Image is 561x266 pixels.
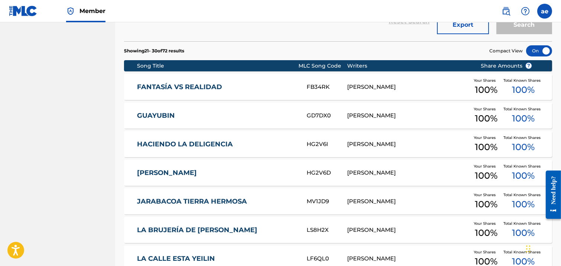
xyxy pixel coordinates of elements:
[521,7,530,16] img: help
[524,230,561,266] iframe: Chat Widget
[526,63,532,69] span: ?
[475,198,498,211] span: 100 %
[474,135,499,140] span: Your Shares
[437,16,489,34] button: Export
[347,169,469,177] div: [PERSON_NAME]
[512,198,535,211] span: 100 %
[347,62,469,70] div: Writers
[503,221,544,226] span: Total Known Shares
[503,78,544,83] span: Total Known Shares
[307,169,348,177] div: HG2V6D
[137,140,297,149] a: HACIENDO LA DELIGENCIA
[137,83,297,91] a: FANTASÍA VS REALIDAD
[512,169,535,182] span: 100 %
[474,249,499,255] span: Your Shares
[347,83,469,91] div: [PERSON_NAME]
[137,111,297,120] a: GUAYUBIN
[512,83,535,97] span: 100 %
[512,112,535,125] span: 100 %
[474,192,499,198] span: Your Shares
[79,7,105,15] span: Member
[481,62,532,70] span: Share Amounts
[307,111,348,120] div: GD7DX0
[66,7,75,16] img: Top Rightsholder
[307,226,348,234] div: LS8H2X
[299,62,347,70] div: MLC Song Code
[137,62,299,70] div: Song Title
[307,254,348,263] div: LF6QL0
[474,221,499,226] span: Your Shares
[503,249,544,255] span: Total Known Shares
[512,140,535,154] span: 100 %
[9,6,37,16] img: MLC Logo
[474,78,499,83] span: Your Shares
[489,48,523,54] span: Compact View
[475,226,498,240] span: 100 %
[512,226,535,240] span: 100 %
[503,106,544,112] span: Total Known Shares
[347,226,469,234] div: [PERSON_NAME]
[347,140,469,149] div: [PERSON_NAME]
[475,140,498,154] span: 100 %
[347,111,469,120] div: [PERSON_NAME]
[503,135,544,140] span: Total Known Shares
[518,4,533,19] div: Help
[137,169,297,177] a: [PERSON_NAME]
[137,197,297,206] a: JARABACOA TIERRA HERMOSA
[502,7,511,16] img: search
[307,140,348,149] div: HG2V6I
[537,4,552,19] div: User Menu
[307,197,348,206] div: MV1JD9
[474,163,499,169] span: Your Shares
[503,163,544,169] span: Total Known Shares
[540,165,561,224] iframe: Resource Center
[475,83,498,97] span: 100 %
[137,254,297,263] a: LA CALLE ESTA YEILIN
[347,254,469,263] div: [PERSON_NAME]
[503,192,544,198] span: Total Known Shares
[307,83,348,91] div: FB34RK
[526,238,531,260] div: Arrastrar
[499,4,513,19] a: Public Search
[137,226,297,234] a: LA BRUJERÍA DE [PERSON_NAME]
[124,48,184,54] p: Showing 21 - 30 of 72 results
[524,230,561,266] div: Widget de chat
[347,197,469,206] div: [PERSON_NAME]
[474,106,499,112] span: Your Shares
[475,169,498,182] span: 100 %
[475,112,498,125] span: 100 %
